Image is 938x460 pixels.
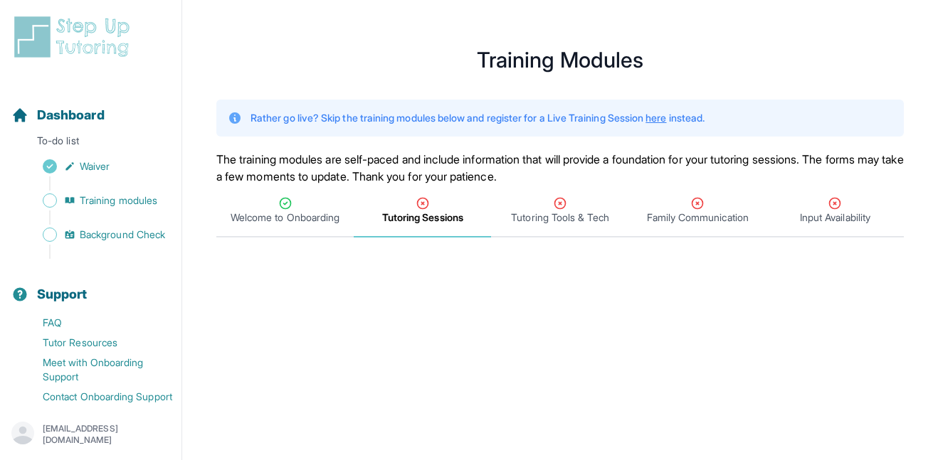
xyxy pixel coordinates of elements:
[43,423,170,446] p: [EMAIL_ADDRESS][DOMAIN_NAME]
[11,333,181,353] a: Tutor Resources
[80,228,165,242] span: Background Check
[231,210,339,225] span: Welcome to Onboarding
[6,262,176,310] button: Support
[216,151,904,185] p: The training modules are self-paced and include information that will provide a foundation for yo...
[251,111,705,125] p: Rather go live? Skip the training modules below and register for a Live Training Session instead.
[11,353,181,387] a: Meet with Onboarding Support
[37,105,105,125] span: Dashboard
[11,225,181,245] a: Background Check
[80,159,110,173] span: Waiver
[11,422,170,447] button: [EMAIL_ADDRESS][DOMAIN_NAME]
[6,82,176,131] button: Dashboard
[11,14,138,60] img: logo
[80,193,157,208] span: Training modules
[11,313,181,333] a: FAQ
[6,134,176,154] p: To-do list
[647,210,749,225] span: Family Communication
[216,51,904,68] h1: Training Modules
[511,210,608,225] span: Tutoring Tools & Tech
[216,185,904,237] nav: Tabs
[37,284,88,304] span: Support
[11,387,181,407] a: Contact Onboarding Support
[11,191,181,210] a: Training modules
[800,210,870,225] span: Input Availability
[11,105,105,125] a: Dashboard
[382,210,463,225] span: Tutoring Sessions
[645,112,666,124] a: here
[11,156,181,176] a: Waiver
